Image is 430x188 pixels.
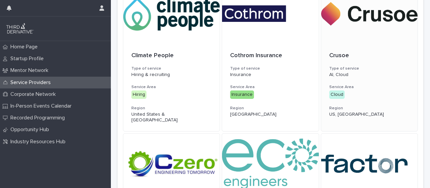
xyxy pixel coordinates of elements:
[329,52,410,60] p: Crusoe
[131,52,212,60] p: Climate People
[8,139,71,145] p: Industry Resources Hub
[329,72,410,78] p: AI, Cloud
[131,112,212,123] p: United States & [GEOGRAPHIC_DATA]
[131,84,212,90] h3: Service Area
[5,22,35,35] img: q0dI35fxT46jIlCv2fcp
[8,67,54,74] p: Mentor Network
[131,72,212,78] p: Hiring & recruiting
[8,55,49,62] p: Startup Profile
[230,112,310,117] p: [GEOGRAPHIC_DATA]
[8,126,54,133] p: Opportunity Hub
[329,84,410,90] h3: Service Area
[8,44,43,50] p: Home Page
[230,106,310,111] h3: Region
[8,115,70,121] p: Recorded Programming
[329,112,410,117] p: US, [GEOGRAPHIC_DATA]
[329,66,410,71] h3: Type of service
[230,90,254,99] div: Insurance
[230,84,310,90] h3: Service Area
[8,91,61,98] p: Corporate Network
[8,79,56,86] p: Service Providers
[8,103,77,109] p: In-Person Events Calendar
[230,72,310,78] p: Insurance
[131,106,212,111] h3: Region
[131,90,146,99] div: Hiring
[329,106,410,111] h3: Region
[131,66,212,71] h3: Type of service
[230,52,310,60] p: Cothrom Insurance
[230,66,310,71] h3: Type of service
[329,90,345,99] div: Cloud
